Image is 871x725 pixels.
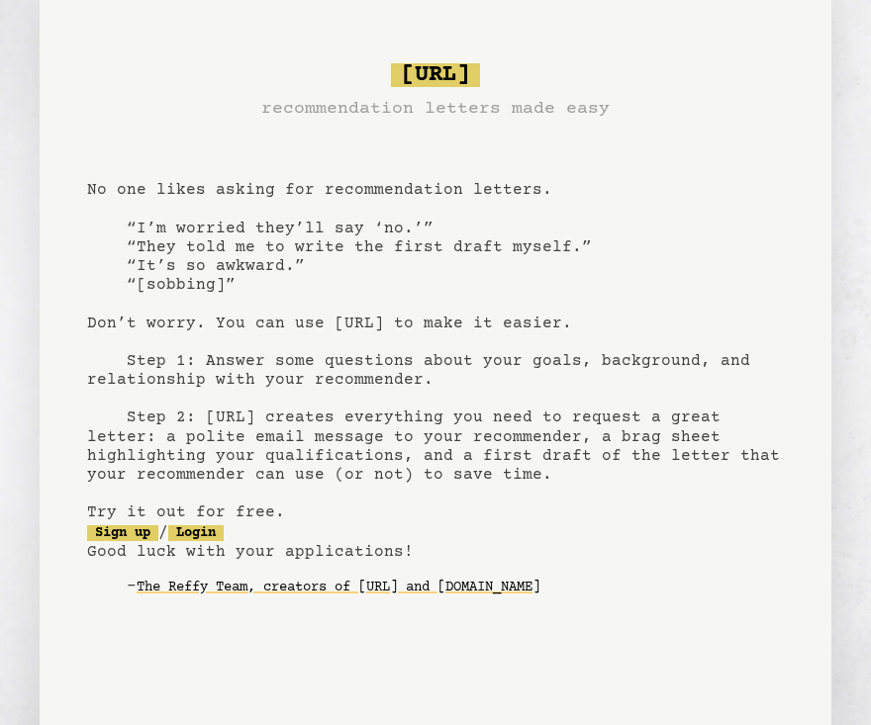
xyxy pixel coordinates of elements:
span: [URL] [391,63,480,87]
a: Login [168,525,224,541]
div: - [127,578,784,597]
a: Sign up [87,525,158,541]
pre: No one likes asking for recommendation letters. “I’m worried they’ll say ‘no.’” “They told me to ... [87,55,784,635]
h3: recommendation letters made easy [261,95,610,123]
a: The Reffy Team, creators of [URL] and [DOMAIN_NAME] [137,572,540,603]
